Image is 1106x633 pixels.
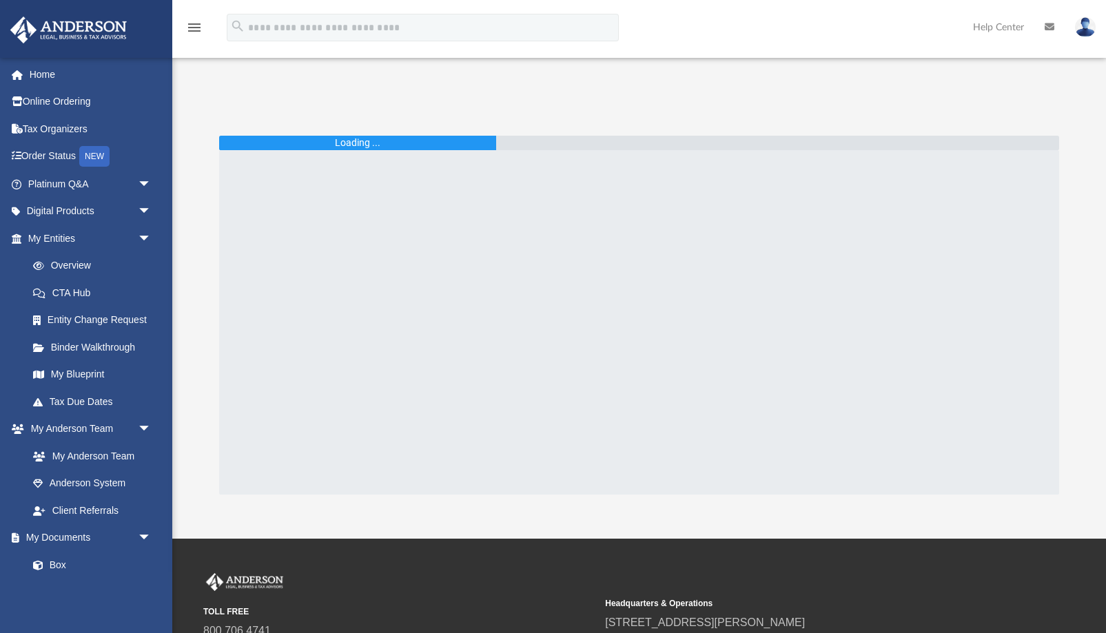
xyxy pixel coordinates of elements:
a: Binder Walkthrough [19,333,172,361]
span: arrow_drop_down [138,415,165,444]
a: Meeting Minutes [19,579,165,606]
a: menu [186,26,203,36]
a: My Anderson Teamarrow_drop_down [10,415,165,443]
div: NEW [79,146,110,167]
a: Overview [19,252,172,280]
a: My Blueprint [19,361,165,388]
a: Order StatusNEW [10,143,172,171]
a: Home [10,61,172,88]
span: arrow_drop_down [138,198,165,226]
i: search [230,19,245,34]
a: Box [19,551,158,579]
a: Platinum Q&Aarrow_drop_down [10,170,172,198]
small: TOLL FREE [203,605,595,618]
img: Anderson Advisors Platinum Portal [203,573,286,591]
a: Tax Due Dates [19,388,172,415]
a: Client Referrals [19,497,165,524]
a: Anderson System [19,470,165,497]
span: arrow_drop_down [138,225,165,253]
img: Anderson Advisors Platinum Portal [6,17,131,43]
i: menu [186,19,203,36]
a: My Anderson Team [19,442,158,470]
div: Loading ... [335,136,380,150]
a: Entity Change Request [19,307,172,334]
a: My Documentsarrow_drop_down [10,524,165,552]
a: My Entitiesarrow_drop_down [10,225,172,252]
span: arrow_drop_down [138,524,165,552]
a: Online Ordering [10,88,172,116]
a: Tax Organizers [10,115,172,143]
a: [STREET_ADDRESS][PERSON_NAME] [605,616,805,628]
span: arrow_drop_down [138,170,165,198]
a: CTA Hub [19,279,172,307]
img: User Pic [1075,17,1096,37]
small: Headquarters & Operations [605,597,997,610]
a: Digital Productsarrow_drop_down [10,198,172,225]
